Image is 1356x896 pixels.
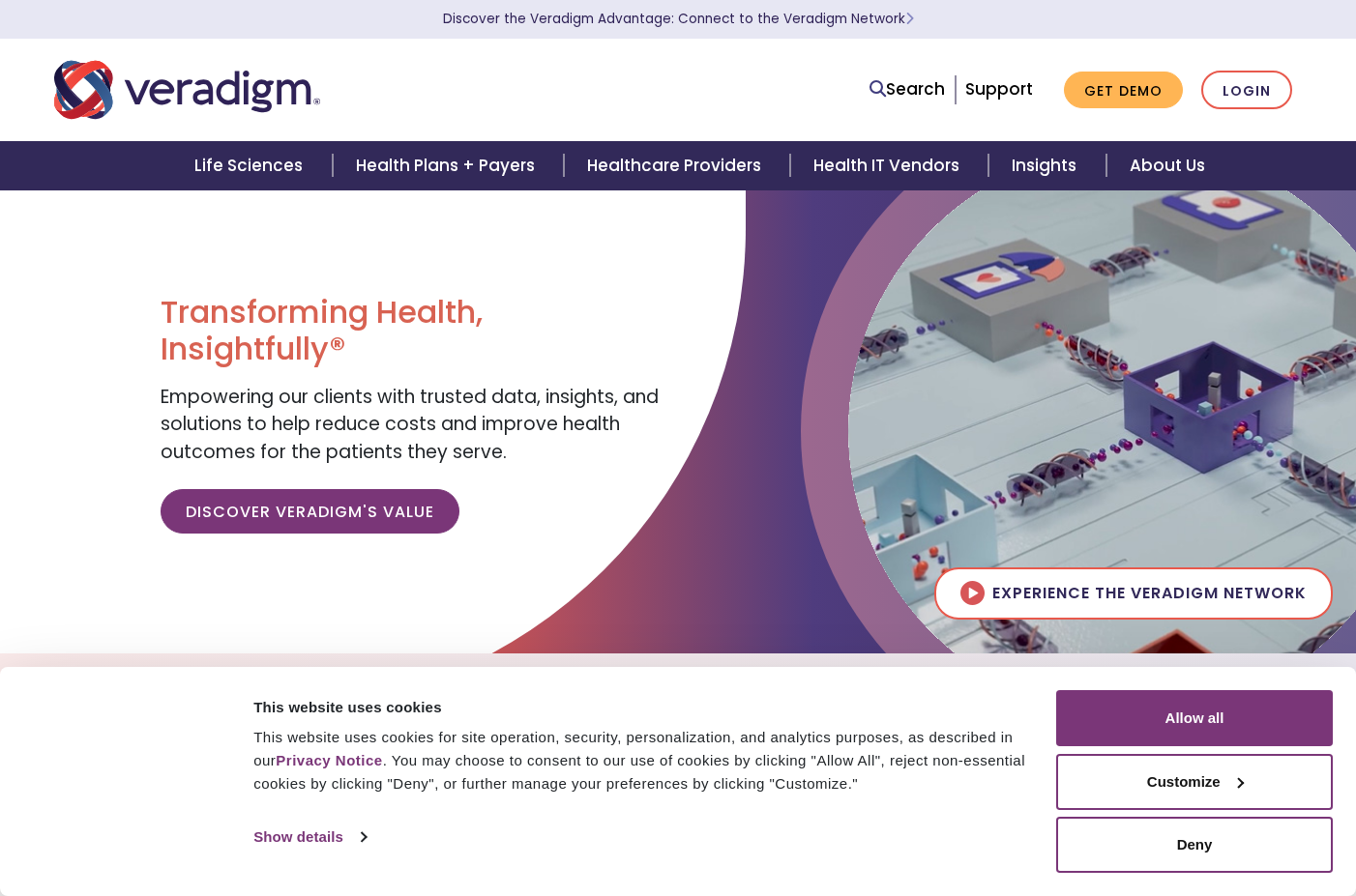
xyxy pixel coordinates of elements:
a: Healthcare Providers [564,141,790,190]
button: Deny [1056,817,1333,873]
a: The Veradigm Network [536,661,792,710]
span: Empowering our clients with trusted data, insights, and solutions to help reduce costs and improv... [161,384,659,465]
a: Login [1201,71,1292,110]
h1: Transforming Health, Insightfully® [161,294,663,368]
a: Discover the Veradigm Advantage: Connect to the Veradigm NetworkLearn More [443,10,914,28]
a: Discover Veradigm's Value [161,489,459,534]
a: Careers [917,661,1036,710]
div: This website uses cookies for site operation, security, personalization, and analytics purposes, ... [253,726,1034,795]
a: Health Plans + Payers [333,141,564,190]
a: Search [870,76,945,102]
img: Veradigm logo [54,58,320,122]
a: Insights [792,661,917,710]
a: About Us [1106,141,1228,190]
a: Health IT Vendors [790,141,988,190]
a: Support [965,77,1033,101]
a: Show details [253,823,366,852]
button: Allow all [1056,690,1333,746]
a: Get Demo [1064,72,1183,109]
a: Explore Solutions [320,661,536,710]
a: Privacy Notice [276,752,382,768]
span: Learn More [905,10,914,28]
a: Insights [988,141,1105,190]
button: Customize [1056,754,1333,810]
div: This website uses cookies [253,696,1034,719]
a: Life Sciences [171,141,332,190]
